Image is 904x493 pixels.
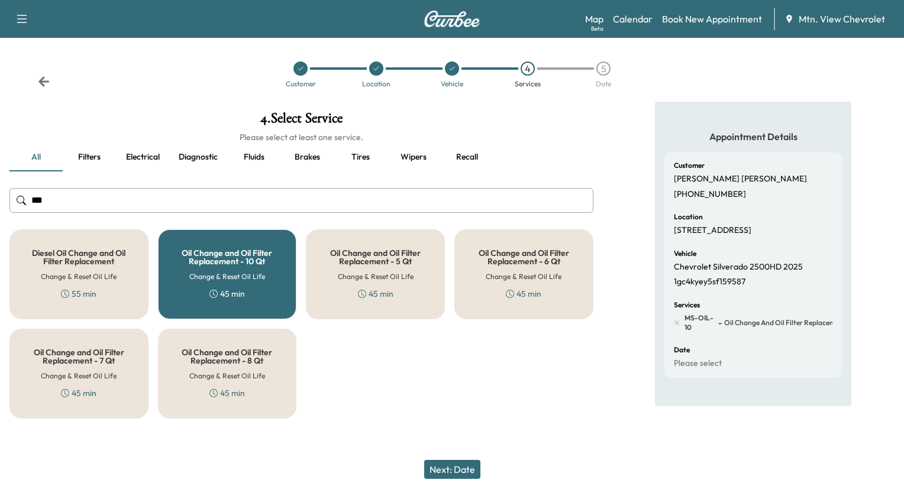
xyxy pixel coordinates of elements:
[227,143,280,171] button: Fluids
[9,111,593,131] h1: 4 . Select Service
[116,143,169,171] button: Electrical
[585,12,603,26] a: MapBeta
[387,143,440,171] button: Wipers
[474,249,574,265] h5: Oil Change and Oil Filter Replacement - 6 Qt
[722,318,853,327] span: Oil Change and Oil Filter Replacement - 10 Qt
[674,250,696,257] h6: Vehicle
[441,80,463,87] div: Vehicle
[177,348,277,365] h5: Oil Change and Oil Filter Replacement - 8 Qt
[674,213,703,220] h6: Location
[515,80,541,87] div: Services
[338,271,414,282] h6: Change & Reset Oil Life
[189,271,265,282] h6: Change & Reset Oil Life
[716,317,722,329] span: -
[664,130,842,143] h5: Appointment Details
[596,61,611,76] div: 5
[674,225,751,236] p: [STREET_ADDRESS]
[662,12,762,26] a: Book New Appointment
[334,143,387,171] button: Tires
[591,24,603,33] div: Beta
[506,288,541,300] div: 45 min
[685,313,716,332] span: MS-OIL-10
[674,301,700,309] h6: Services
[9,143,63,171] button: all
[325,249,425,265] h5: Oil Change and Oil Filter Replacement - 5 Qt
[9,131,593,143] h6: Please select at least one service.
[674,346,690,353] h6: Date
[613,12,653,26] a: Calendar
[29,249,129,265] h5: Diesel Oil Change and Oil Filter Replacement
[63,143,116,171] button: Filters
[209,387,245,399] div: 45 min
[486,271,561,282] h6: Change & Reset Oil Life
[41,371,117,381] h6: Change & Reset Oil Life
[424,11,480,27] img: Curbee Logo
[362,80,390,87] div: Location
[440,143,493,171] button: Recall
[209,288,245,300] div: 45 min
[674,358,722,369] p: Please select
[61,387,96,399] div: 45 min
[169,143,227,171] button: Diagnostic
[521,61,535,76] div: 4
[177,249,277,265] h5: Oil Change and Oil Filter Replacement - 10 Qt
[41,271,117,282] h6: Change & Reset Oil Life
[286,80,316,87] div: Customer
[358,288,393,300] div: 45 min
[424,460,480,479] button: Next: Date
[9,143,593,171] div: basic tabs example
[674,262,803,273] p: Chevrolet Silverado 2500HD 2025
[189,371,265,381] h6: Change & Reset Oil Life
[674,277,745,287] p: 1gc4kyey5sf159587
[29,348,129,365] h5: Oil Change and Oil Filter Replacement - 7 Qt
[596,80,611,87] div: Date
[674,189,746,200] p: [PHONE_NUMBER]
[799,12,885,26] span: Mtn. View Chevrolet
[674,174,807,184] p: [PERSON_NAME] [PERSON_NAME]
[38,76,50,87] div: Back
[280,143,334,171] button: Brakes
[674,162,705,169] h6: Customer
[61,288,96,300] div: 55 min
